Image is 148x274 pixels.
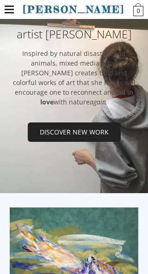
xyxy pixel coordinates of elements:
[23,3,125,15] span: [PERSON_NAME]
[10,49,138,107] div: Inspired by natural disasters and animals, mixed media artist [PERSON_NAME] ​creates bold and col...
[28,122,121,142] a: Discover new work
[23,3,125,16] a: [PERSON_NAME]
[133,6,143,16] span: 0
[29,123,120,141] span: Discover new work
[10,29,138,40] h2: artist [PERSON_NAME]
[90,97,108,106] em: again.
[40,88,133,106] strong: fall in love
